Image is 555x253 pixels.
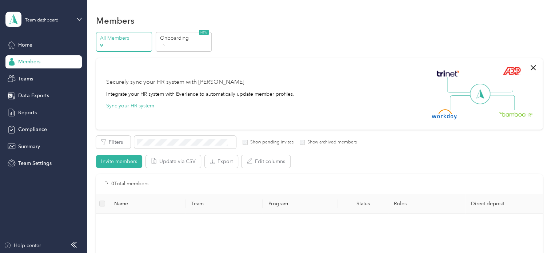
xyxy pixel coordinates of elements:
[160,34,209,42] p: Onboarding
[96,155,142,168] button: Invite members
[248,139,294,146] label: Show pending invites
[205,155,238,168] button: Export
[146,155,201,168] button: Update via CSV
[111,180,148,188] p: 0 Total members
[514,212,555,253] iframe: Everlance-gr Chat Button Frame
[106,102,154,110] button: Sync your HR system
[18,41,32,49] span: Home
[4,242,41,249] button: Help center
[503,67,520,75] img: ADP
[338,194,388,214] th: Status
[465,194,542,214] th: Direct deposit
[18,109,37,116] span: Reports
[100,42,149,50] p: 9
[432,109,457,119] img: Workday
[114,201,180,207] span: Name
[18,143,40,150] span: Summary
[305,139,357,146] label: Show archived members
[25,18,59,23] div: Team dashboard
[18,126,47,133] span: Compliance
[100,34,149,42] p: All Members
[488,77,513,92] img: Line Right Up
[489,95,515,111] img: Line Right Down
[199,30,209,35] span: NEW
[499,111,532,116] img: BambooHR
[18,58,40,66] span: Members
[106,90,294,98] div: Integrate your HR system with Everlance to automatically update member profiles.
[388,194,465,214] th: Roles
[263,194,338,214] th: Program
[96,17,135,24] h1: Members
[106,78,244,87] div: Securely sync your HR system with [PERSON_NAME]
[18,75,33,83] span: Teams
[185,194,263,214] th: Team
[241,155,290,168] button: Edit columns
[435,68,460,79] img: Trinet
[96,136,131,149] button: Filters
[18,159,52,167] span: Team Settings
[108,194,185,214] th: Name
[450,95,475,110] img: Line Left Down
[18,92,49,99] span: Data Exports
[447,77,472,93] img: Line Left Up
